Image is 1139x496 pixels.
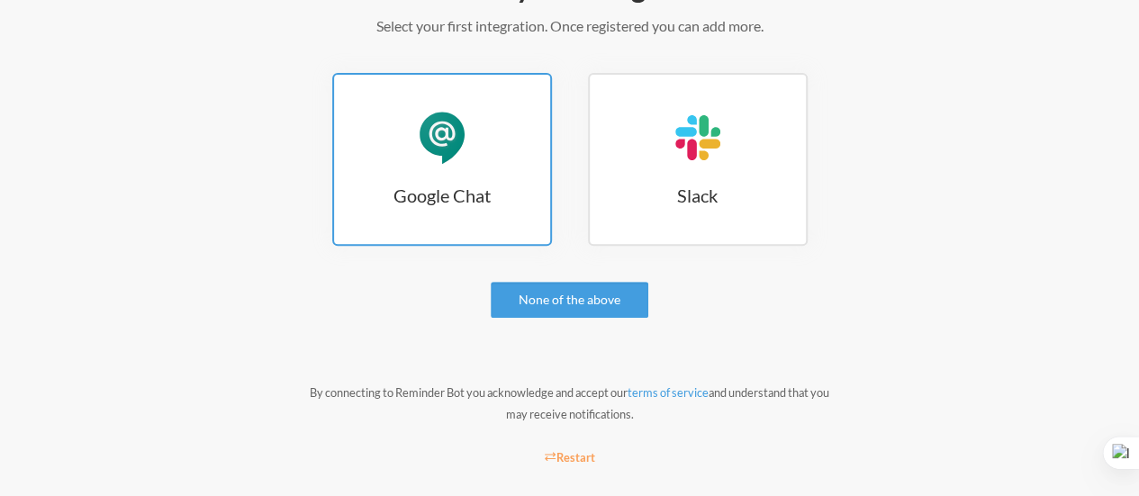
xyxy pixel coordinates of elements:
[590,183,806,208] h3: Slack
[310,385,829,421] small: By connecting to Reminder Bot you acknowledge and accept our and understand that you may receive ...
[628,385,709,400] a: terms of service
[545,450,595,464] small: Restart
[491,282,648,318] a: None of the above
[54,15,1085,37] p: Select your first integration. Once registered you can add more.
[334,183,550,208] h3: Google Chat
